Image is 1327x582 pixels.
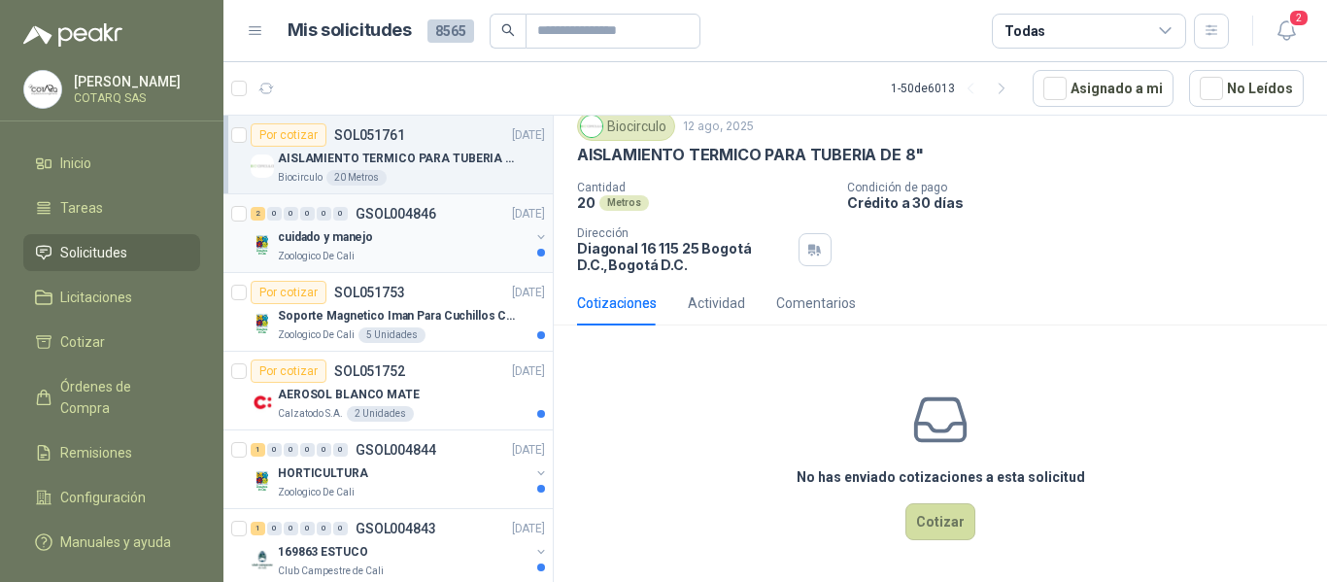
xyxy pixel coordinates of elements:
div: 0 [300,443,315,457]
p: Zoologico De Cali [278,327,355,343]
img: Company Logo [251,312,274,335]
p: [DATE] [512,126,545,145]
div: Actividad [688,292,745,314]
p: Zoologico De Cali [278,249,355,264]
span: Solicitudes [60,242,127,263]
p: 169863 ESTUCO [278,543,367,562]
p: Condición de pago [847,181,1319,194]
div: Todas [1004,20,1045,42]
p: Biocirculo [278,170,323,186]
div: Por cotizar [251,359,326,383]
p: Diagonal 16 115 25 Bogotá D.C. , Bogotá D.C. [577,240,791,273]
a: Órdenes de Compra [23,368,200,427]
span: Remisiones [60,442,132,463]
p: [DATE] [512,284,545,302]
div: 5 Unidades [358,327,425,343]
p: SOL051761 [334,128,405,142]
p: GSOL004846 [356,207,436,221]
a: Por cotizarSOL051753[DATE] Company LogoSoporte Magnetico Iman Para Cuchillos Cocina 37.5 Cm De Lu... [223,273,553,352]
div: 0 [333,443,348,457]
p: GSOL004844 [356,443,436,457]
div: 0 [267,207,282,221]
span: Licitaciones [60,287,132,308]
p: Zoologico De Cali [278,485,355,500]
span: 8565 [427,19,474,43]
div: 0 [300,522,315,535]
div: 0 [284,522,298,535]
p: [DATE] [512,520,545,538]
div: 2 [251,207,265,221]
button: Cotizar [905,503,975,540]
p: [DATE] [512,441,545,460]
div: 0 [284,443,298,457]
img: Logo peakr [23,23,122,47]
a: Licitaciones [23,279,200,316]
div: 0 [333,207,348,221]
p: SOL051752 [334,364,405,378]
p: AISLAMIENTO TERMICO PARA TUBERIA DE 8" [577,145,924,165]
p: GSOL004843 [356,522,436,535]
img: Company Logo [251,548,274,571]
div: 1 [251,443,265,457]
p: COTARQ SAS [74,92,195,104]
div: 0 [267,443,282,457]
div: Comentarios [776,292,856,314]
h3: No has enviado cotizaciones a esta solicitud [797,466,1085,488]
button: Asignado a mi [1033,70,1174,107]
p: 20 [577,194,595,211]
span: Manuales y ayuda [60,531,171,553]
p: Club Campestre de Cali [278,564,384,579]
h1: Mis solicitudes [288,17,412,45]
div: 1 [251,522,265,535]
img: Company Logo [251,233,274,257]
div: 0 [333,522,348,535]
span: 2 [1288,9,1310,27]
a: Manuales y ayuda [23,524,200,561]
p: cuidado y manejo [278,228,373,247]
a: Cotizar [23,324,200,360]
p: Dirección [577,226,791,240]
a: Solicitudes [23,234,200,271]
a: Remisiones [23,434,200,471]
span: Cotizar [60,331,105,353]
p: [PERSON_NAME] [74,75,195,88]
img: Company Logo [251,154,274,178]
div: 0 [300,207,315,221]
p: [DATE] [512,205,545,223]
p: Calzatodo S.A. [278,406,343,422]
p: HORTICULTURA [278,464,368,483]
div: Por cotizar [251,281,326,304]
div: 0 [267,522,282,535]
a: 1 0 0 0 0 0 GSOL004843[DATE] Company Logo169863 ESTUCOClub Campestre de Cali [251,517,549,579]
div: 20 Metros [326,170,387,186]
div: 1 - 50 de 6013 [891,73,1017,104]
img: Company Logo [251,391,274,414]
p: SOL051753 [334,286,405,299]
div: 0 [317,443,331,457]
div: 2 Unidades [347,406,414,422]
p: Cantidad [577,181,832,194]
p: AEROSOL BLANCO MATE [278,386,420,404]
span: Tareas [60,197,103,219]
span: search [501,23,515,37]
a: 2 0 0 0 0 0 GSOL004846[DATE] Company Logocuidado y manejoZoologico De Cali [251,202,549,264]
a: Tareas [23,189,200,226]
div: Biocirculo [577,112,675,141]
div: 0 [317,207,331,221]
p: Soporte Magnetico Iman Para Cuchillos Cocina 37.5 Cm De Lujo [278,307,520,325]
img: Company Logo [251,469,274,493]
span: Inicio [60,153,91,174]
p: AISLAMIENTO TERMICO PARA TUBERIA DE 8" [278,150,520,168]
span: Configuración [60,487,146,508]
a: Configuración [23,479,200,516]
div: 0 [317,522,331,535]
button: 2 [1269,14,1304,49]
img: Company Logo [581,116,602,137]
div: Metros [599,195,649,211]
a: 1 0 0 0 0 0 GSOL004844[DATE] Company LogoHORTICULTURAZoologico De Cali [251,438,549,500]
button: No Leídos [1189,70,1304,107]
a: Por cotizarSOL051752[DATE] Company LogoAEROSOL BLANCO MATECalzatodo S.A.2 Unidades [223,352,553,430]
div: 0 [284,207,298,221]
a: Por cotizarSOL051761[DATE] Company LogoAISLAMIENTO TERMICO PARA TUBERIA DE 8"Biocirculo20 Metros [223,116,553,194]
span: Órdenes de Compra [60,376,182,419]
